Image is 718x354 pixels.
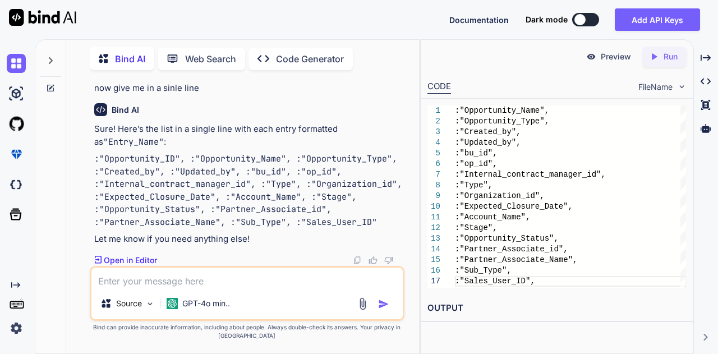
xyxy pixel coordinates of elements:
[7,319,26,338] img: settings
[427,116,440,127] div: 2
[356,297,369,310] img: attachment
[427,244,440,255] div: 14
[115,52,145,66] p: Bind AI
[455,202,573,211] span: :"Expected_Closure_Date",
[455,223,498,232] span: :"Stage",
[427,137,440,148] div: 4
[427,80,451,94] div: CODE
[116,298,142,309] p: Source
[427,223,440,233] div: 12
[455,266,512,275] span: :"Sub_Type",
[427,105,440,116] div: 1
[427,255,440,265] div: 15
[455,213,530,222] span: :"Account_Name",
[615,8,700,31] button: Add API Keys
[112,104,139,116] h6: Bind AI
[9,9,76,26] img: Bind AI
[455,159,498,168] span: :"op_id",
[455,277,535,286] span: :"Sales_User_ID",
[167,298,178,309] img: GPT-4o mini
[427,233,440,244] div: 13
[427,212,440,223] div: 11
[427,191,440,201] div: 9
[276,52,344,66] p: Code Generator
[677,82,687,91] img: chevron down
[7,84,26,103] img: ai-studio
[353,256,362,265] img: copy
[421,295,693,321] h2: OUTPUT
[427,159,440,169] div: 6
[7,145,26,164] img: premium
[94,123,403,148] p: Sure! Here’s the list in a single line with each entry formatted as :
[427,169,440,180] div: 7
[427,127,440,137] div: 3
[7,175,26,194] img: darkCloudIdeIcon
[664,51,678,62] p: Run
[455,117,549,126] span: :"Opportunity_Type",
[455,255,577,264] span: :"Partner_Associate_Name",
[601,51,631,62] p: Preview
[449,14,509,26] button: Documentation
[378,298,389,310] img: icon
[526,14,568,25] span: Dark mode
[638,81,673,93] span: FileName
[449,15,509,25] span: Documentation
[104,255,157,266] p: Open in Editor
[7,54,26,73] img: chat
[455,127,521,136] span: :"Created_by",
[384,256,393,265] img: dislike
[185,52,236,66] p: Web Search
[455,191,545,200] span: :"Organization_id",
[427,265,440,276] div: 16
[455,106,549,115] span: :"Opportunity_Name",
[427,180,440,191] div: 8
[94,233,403,246] p: Let me know if you need anything else!
[94,82,403,95] p: now give me in a sinle line
[427,276,440,287] div: 17
[427,201,440,212] div: 10
[455,234,559,243] span: :"Opportunity_Status",
[455,138,521,147] span: :"Updated_by",
[455,181,493,190] span: :"Type",
[103,136,164,148] code: "Entry_Name"
[455,170,606,179] span: :"Internal_contract_manager_id",
[455,149,498,158] span: :"bu_id",
[90,323,405,340] p: Bind can provide inaccurate information, including about people. Always double-check its answers....
[586,52,596,62] img: preview
[145,299,155,309] img: Pick Models
[182,298,230,309] p: GPT-4o min..
[369,256,378,265] img: like
[94,153,407,228] code: :"Opportunity_ID", :"Opportunity_Name", :"Opportunity_Type", :"Created_by", :"Updated_by", :"bu_i...
[427,148,440,159] div: 5
[455,245,568,254] span: :"Partner_Associate_id",
[7,114,26,134] img: githubLight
